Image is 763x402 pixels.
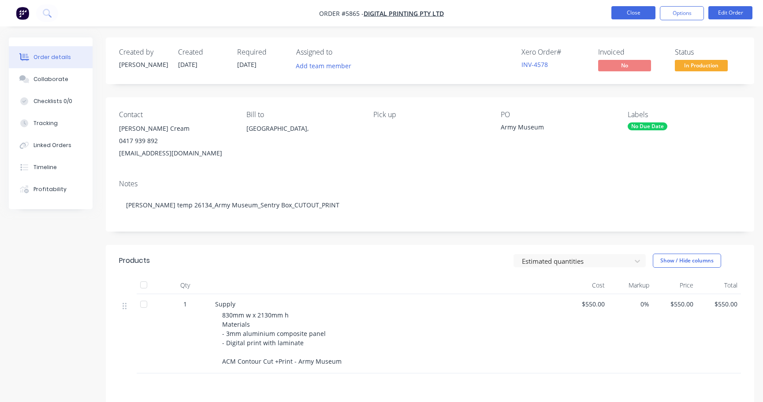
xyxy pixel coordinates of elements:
[9,134,93,156] button: Linked Orders
[246,122,360,135] div: [GEOGRAPHIC_DATA],
[119,122,232,159] div: [PERSON_NAME] Cream0417 939 892[EMAIL_ADDRESS][DOMAIN_NAME]
[653,277,697,294] div: Price
[178,48,227,56] div: Created
[119,192,741,218] div: [PERSON_NAME] temp 26134_Army Museum_Sentry Box_CUTOUT_PRINT
[222,311,342,365] span: 830mm w x 2130mm h Materials - 3mm aluminium composite panel - Digital print with laminate ACM Co...
[296,48,384,56] div: Assigned to
[16,7,29,20] img: Factory
[119,180,741,188] div: Notes
[568,299,605,309] span: $550.00
[119,111,232,119] div: Contact
[119,135,232,147] div: 0417 939 892
[33,53,71,61] div: Order details
[246,111,360,119] div: Bill to
[119,60,167,69] div: [PERSON_NAME]
[656,299,693,309] span: $550.00
[246,122,360,151] div: [GEOGRAPHIC_DATA],
[564,277,608,294] div: Cost
[675,60,728,73] button: In Production
[675,48,741,56] div: Status
[9,178,93,200] button: Profitability
[178,60,197,69] span: [DATE]
[237,48,286,56] div: Required
[612,299,649,309] span: 0%
[33,163,57,171] div: Timeline
[291,60,356,72] button: Add team member
[501,111,614,119] div: PO
[33,141,71,149] div: Linked Orders
[9,68,93,90] button: Collaborate
[33,119,58,127] div: Tracking
[521,48,588,56] div: Xero Order #
[628,111,741,119] div: Labels
[9,112,93,134] button: Tracking
[521,60,548,69] a: INV-4578
[319,9,364,18] span: Order #5865 -
[296,60,356,72] button: Add team member
[708,6,752,19] button: Edit Order
[653,254,721,268] button: Show / Hide columns
[697,277,741,294] div: Total
[9,90,93,112] button: Checklists 0/0
[700,299,737,309] span: $550.00
[33,75,68,83] div: Collaborate
[119,122,232,135] div: [PERSON_NAME] Cream
[33,185,67,193] div: Profitability
[611,6,655,19] button: Close
[598,48,664,56] div: Invoiced
[119,255,150,266] div: Products
[119,147,232,159] div: [EMAIL_ADDRESS][DOMAIN_NAME]
[237,60,257,69] span: [DATE]
[675,60,728,71] span: In Production
[159,277,212,294] div: Qty
[215,300,235,308] span: Supply
[628,122,667,130] div: No Due Date
[119,48,167,56] div: Created by
[183,299,187,309] span: 1
[660,6,704,20] button: Options
[598,60,651,71] span: No
[501,122,611,135] div: Army Museum
[373,111,487,119] div: Pick up
[9,156,93,178] button: Timeline
[33,97,72,105] div: Checklists 0/0
[9,46,93,68] button: Order details
[364,9,444,18] a: Digital Printing Pty Ltd
[608,277,652,294] div: Markup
